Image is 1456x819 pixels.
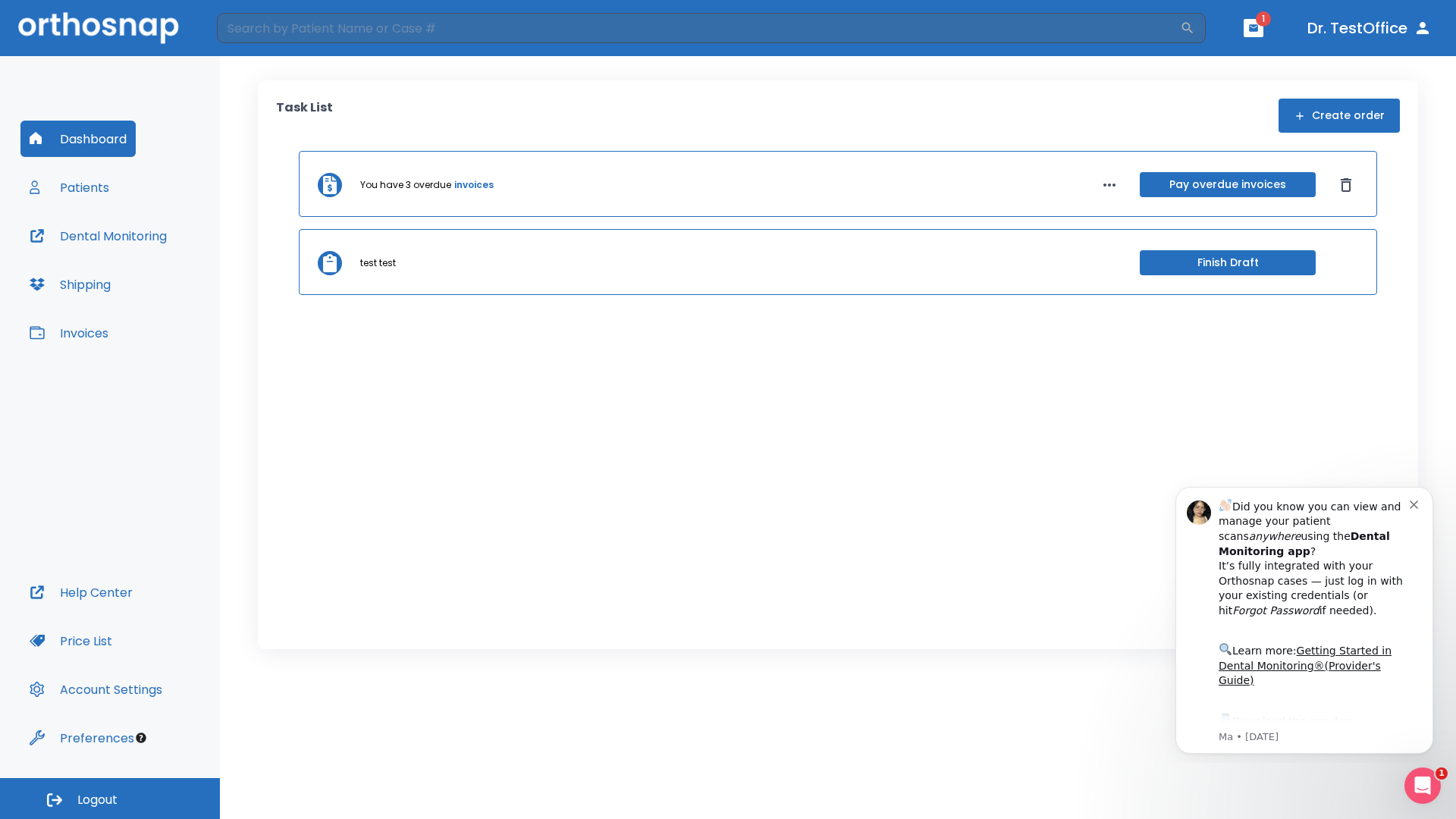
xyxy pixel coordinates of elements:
[20,315,118,351] button: Invoices
[20,574,142,610] button: Help Center
[20,218,176,254] button: Dental Monitoring
[1256,11,1271,27] span: 1
[454,178,494,192] a: invoices
[1279,99,1400,133] button: Create order
[18,12,179,43] img: Orthosnap
[20,121,136,157] button: Dashboard
[1153,473,1456,763] iframe: Intercom notifications message
[257,24,269,36] button: Dismiss notification
[66,257,257,271] p: Message from Ma, sent 7w ago
[360,256,396,270] p: test test
[217,13,1180,43] input: Search by Patient Name or Case #
[66,242,201,269] a: App Store
[20,266,120,303] button: Shipping
[1140,172,1316,197] button: Pay overdue invoices
[66,238,257,315] div: Download the app: | ​ Let us know if you need help getting started!
[20,169,118,206] button: Patients
[77,792,118,808] span: Logout
[1301,14,1438,42] button: Dr. TestOffice
[134,731,148,745] div: Tooltip anchor
[276,99,333,133] p: Task List
[1404,767,1441,804] iframe: Intercom live chat
[20,623,121,659] button: Price List
[360,178,451,192] p: You have 3 overdue
[1140,250,1316,275] button: Finish Draft
[20,720,143,756] button: Preferences
[1436,767,1448,780] span: 1
[1334,173,1358,197] button: Dismiss
[20,671,171,708] button: Account Settings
